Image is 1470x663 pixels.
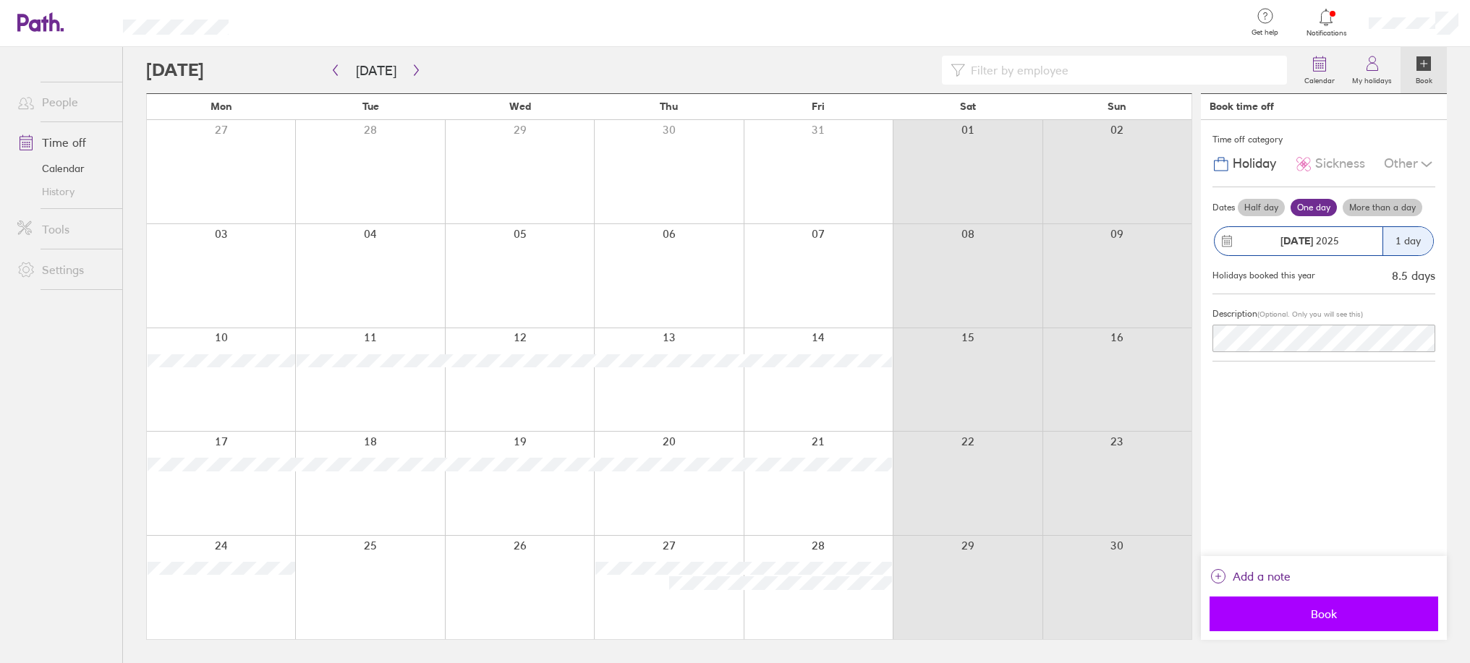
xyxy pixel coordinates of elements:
[1233,565,1291,588] span: Add a note
[1296,47,1343,93] a: Calendar
[960,100,976,112] span: Sat
[6,128,122,157] a: Time off
[1382,227,1433,255] div: 1 day
[362,100,379,112] span: Tue
[1296,72,1343,85] label: Calendar
[1238,199,1285,216] label: Half day
[344,59,408,82] button: [DATE]
[6,255,122,284] a: Settings
[1343,72,1401,85] label: My holidays
[1210,596,1438,631] button: Book
[1241,28,1288,37] span: Get help
[812,100,825,112] span: Fri
[211,100,232,112] span: Mon
[1343,47,1401,93] a: My holidays
[1392,269,1435,282] div: 8.5 days
[1401,47,1447,93] a: Book
[1343,199,1422,216] label: More than a day
[1280,234,1313,247] strong: [DATE]
[6,180,122,203] a: History
[1384,150,1435,178] div: Other
[1407,72,1441,85] label: Book
[1108,100,1126,112] span: Sun
[1212,270,1315,281] div: Holidays booked this year
[1212,308,1257,319] span: Description
[1233,156,1276,171] span: Holiday
[1280,235,1339,247] span: 2025
[1257,309,1363,319] span: (Optional. Only you will see this)
[1303,7,1350,38] a: Notifications
[1212,219,1435,263] button: [DATE] 20251 day
[1315,156,1365,171] span: Sickness
[660,100,678,112] span: Thu
[6,215,122,244] a: Tools
[1210,100,1274,112] div: Book time off
[1212,202,1235,213] span: Dates
[1291,199,1337,216] label: One day
[509,100,531,112] span: Wed
[1212,129,1435,150] div: Time off category
[965,56,1278,84] input: Filter by employee
[1220,607,1428,620] span: Book
[6,87,122,116] a: People
[1303,29,1350,38] span: Notifications
[1210,565,1291,588] button: Add a note
[6,157,122,180] a: Calendar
